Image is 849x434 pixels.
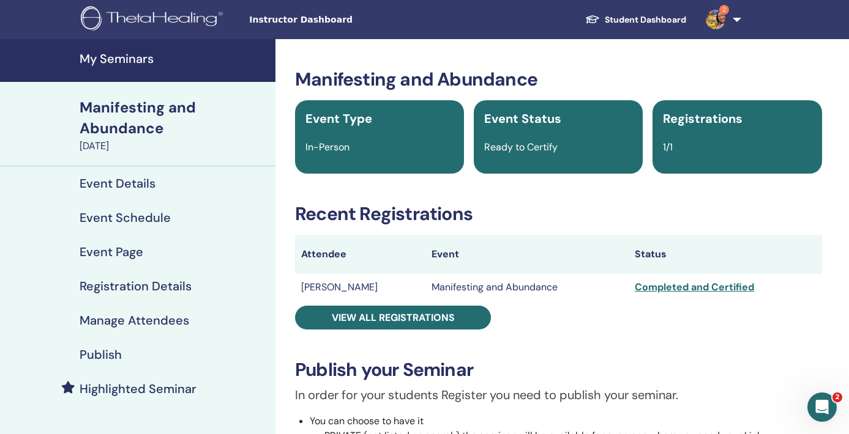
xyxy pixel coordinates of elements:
[80,210,171,225] h4: Event Schedule
[629,235,822,274] th: Status
[80,51,268,66] h4: My Seminars
[295,306,491,329] a: View all registrations
[80,139,268,153] div: [DATE]
[663,111,742,127] span: Registrations
[305,111,372,127] span: Event Type
[575,9,696,31] a: Student Dashboard
[72,97,275,153] a: Manifesting and Abundance[DATE]
[807,392,837,422] iframe: Intercom live chat
[295,274,425,301] td: [PERSON_NAME]
[81,6,227,34] img: logo.png
[80,381,196,396] h4: Highlighted Seminar
[295,386,822,404] p: In order for your students Register you need to publish your seminar.
[425,235,629,274] th: Event
[425,274,629,301] td: Manifesting and Abundance
[484,111,561,127] span: Event Status
[585,14,600,24] img: graduation-cap-white.svg
[305,141,350,153] span: In-Person
[484,141,558,153] span: Ready to Certify
[832,392,842,402] span: 2
[706,10,725,29] img: default.jpg
[332,311,455,324] span: View all registrations
[295,68,822,90] h3: Manifesting and Abundance
[295,203,822,225] h3: Recent Registrations
[80,279,192,293] h4: Registration Details
[663,141,673,153] span: 1/1
[80,245,143,259] h4: Event Page
[295,359,822,381] h3: Publish your Seminar
[80,347,122,362] h4: Publish
[80,97,268,139] div: Manifesting and Abundance
[635,280,816,295] div: Completed and Certified
[249,13,433,26] span: Instructor Dashboard
[80,313,189,328] h4: Manage Attendees
[719,5,729,15] span: 2
[80,176,155,191] h4: Event Details
[295,235,425,274] th: Attendee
